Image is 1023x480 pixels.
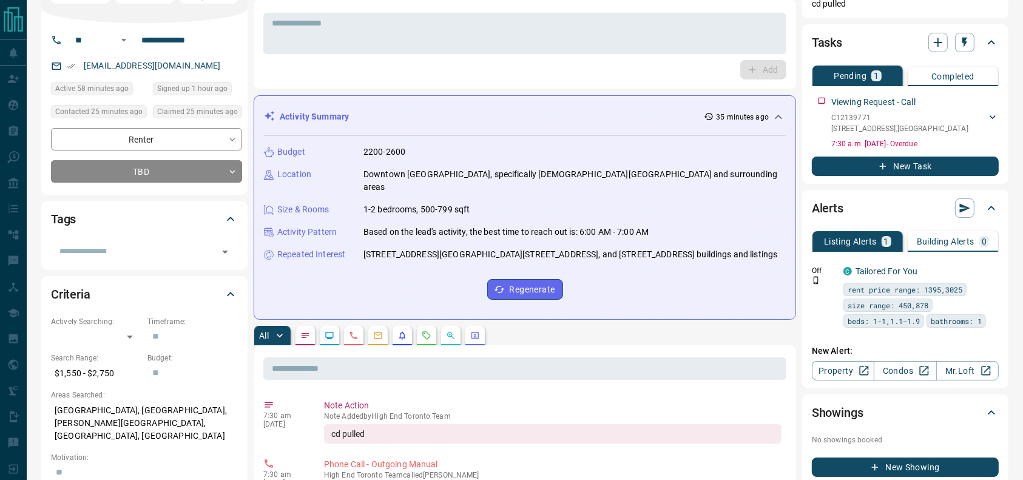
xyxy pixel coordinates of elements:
[51,280,238,309] div: Criteria
[325,331,334,340] svg: Lead Browsing Activity
[848,315,920,327] span: beds: 1-1,1.1-1.9
[812,157,999,176] button: New Task
[263,420,306,428] p: [DATE]
[324,399,782,412] p: Note Action
[931,315,982,327] span: bathrooms: 1
[824,237,877,246] p: Listing Alerts
[157,83,228,95] span: Signed up 1 hour ago
[812,265,836,276] p: Off
[812,434,999,445] p: No showings booked
[259,331,269,340] p: All
[51,160,242,183] div: TBD
[51,105,147,122] div: Fri Aug 15 2025
[931,72,974,81] p: Completed
[884,237,889,246] p: 1
[812,458,999,477] button: New Showing
[51,205,238,234] div: Tags
[363,203,470,216] p: 1-2 bedrooms, 500-799 sqft
[324,424,782,444] div: cd pulled
[157,106,238,118] span: Claimed 25 minutes ago
[51,209,76,229] h2: Tags
[874,361,936,380] a: Condos
[812,194,999,223] div: Alerts
[51,363,141,384] p: $1,550 - $2,750
[446,331,456,340] svg: Opportunities
[831,96,916,109] p: Viewing Request - Call
[51,316,141,327] p: Actively Searching:
[470,331,480,340] svg: Agent Actions
[874,72,879,80] p: 1
[363,146,405,158] p: 2200-2600
[487,279,563,300] button: Regenerate
[848,299,928,311] span: size range: 450,878
[324,412,782,421] p: Note Added by High End Toronto Team
[812,345,999,357] p: New Alert:
[300,331,310,340] svg: Notes
[982,237,987,246] p: 0
[217,243,234,260] button: Open
[84,61,221,70] a: [EMAIL_ADDRESS][DOMAIN_NAME]
[277,168,311,181] p: Location
[51,285,90,304] h2: Criteria
[363,226,649,238] p: Based on the lead's activity, the best time to reach out is: 6:00 AM - 7:00 AM
[153,105,242,122] div: Fri Aug 15 2025
[831,112,968,123] p: C12139771
[363,248,777,261] p: [STREET_ADDRESS][GEOGRAPHIC_DATA][STREET_ADDRESS], and [STREET_ADDRESS] buildings and listings
[51,82,147,99] div: Fri Aug 15 2025
[51,390,238,401] p: Areas Searched:
[812,361,874,380] a: Property
[363,168,786,194] p: Downtown [GEOGRAPHIC_DATA], specifically [DEMOGRAPHIC_DATA][GEOGRAPHIC_DATA] and surrounding areas
[55,106,143,118] span: Contacted 25 minutes ago
[51,452,238,463] p: Motivation:
[812,28,999,57] div: Tasks
[51,401,238,446] p: [GEOGRAPHIC_DATA], [GEOGRAPHIC_DATA], [PERSON_NAME][GEOGRAPHIC_DATA], [GEOGRAPHIC_DATA], [GEOGRAP...
[349,331,359,340] svg: Calls
[324,471,782,479] p: High End Toronto Team called [PERSON_NAME]
[277,248,345,261] p: Repeated Interest
[51,128,242,150] div: Renter
[324,458,782,471] p: Phone Call - Outgoing Manual
[812,276,820,285] svg: Push Notification Only
[263,411,306,420] p: 7:30 am
[834,72,866,80] p: Pending
[812,33,842,52] h2: Tasks
[147,353,238,363] p: Budget:
[856,266,917,276] a: Tailored For You
[848,283,962,296] span: rent price range: 1395,3025
[373,331,383,340] svg: Emails
[831,138,999,149] p: 7:30 a.m. [DATE] - Overdue
[67,62,75,70] svg: Email Verified
[55,83,129,95] span: Active 58 minutes ago
[51,353,141,363] p: Search Range:
[917,237,974,246] p: Building Alerts
[280,110,349,123] p: Activity Summary
[116,33,131,47] button: Open
[277,203,329,216] p: Size & Rooms
[263,470,306,479] p: 7:30 am
[264,106,786,128] div: Activity Summary35 minutes ago
[716,112,769,123] p: 35 minutes ago
[812,198,843,218] h2: Alerts
[153,82,242,99] div: Fri Aug 15 2025
[831,110,999,137] div: C12139771[STREET_ADDRESS],[GEOGRAPHIC_DATA]
[147,316,238,327] p: Timeframe:
[397,331,407,340] svg: Listing Alerts
[812,403,863,422] h2: Showings
[277,226,337,238] p: Activity Pattern
[831,123,968,134] p: [STREET_ADDRESS] , [GEOGRAPHIC_DATA]
[812,398,999,427] div: Showings
[277,146,305,158] p: Budget
[936,361,999,380] a: Mr.Loft
[843,267,852,275] div: condos.ca
[422,331,431,340] svg: Requests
